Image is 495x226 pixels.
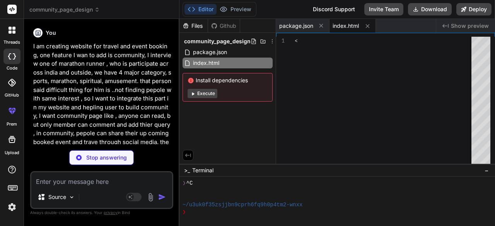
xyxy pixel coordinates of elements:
div: Files [179,22,208,30]
div: Github [208,22,240,30]
span: Terminal [192,167,213,174]
span: − [485,167,489,174]
p: I am creating website for travel and event booking, one feature I wan to add is community, I inte... [33,42,172,173]
span: community_page_design [184,37,251,45]
p: Always double-check its answers. Your in Bind [30,209,173,216]
span: >_ [184,167,190,174]
div: Discord Support [308,3,360,15]
button: Invite Team [364,3,403,15]
h6: You [46,29,56,37]
label: GitHub [5,92,19,99]
button: Download [408,3,452,15]
span: ❯ [183,180,186,187]
span: ~/u3uk0f35zsjjbn9cprh6fq9h0p4tm2-wnxx [183,201,303,209]
span: privacy [104,210,118,215]
img: settings [5,201,19,214]
p: Stop answering [86,154,127,161]
span: index.html [333,22,359,30]
img: icon [158,193,166,201]
span: package.json [192,48,228,57]
label: code [7,65,17,71]
button: − [483,164,490,177]
label: threads [3,39,20,46]
div: 1 [276,37,285,45]
span: index.html [192,58,220,68]
img: attachment [146,193,155,202]
button: Editor [184,4,217,15]
button: Execute [188,89,217,98]
span: ^C [186,180,193,187]
span: < [295,37,298,44]
span: Show preview [451,22,489,30]
button: Deploy [456,3,492,15]
img: Pick Models [68,194,75,201]
span: ❯ [183,209,186,216]
label: prem [7,121,17,127]
span: community_page_design [29,6,100,14]
label: Upload [5,150,19,156]
button: Preview [217,4,254,15]
span: Install dependencies [188,76,268,84]
span: package.json [279,22,313,30]
p: Source [48,193,66,201]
